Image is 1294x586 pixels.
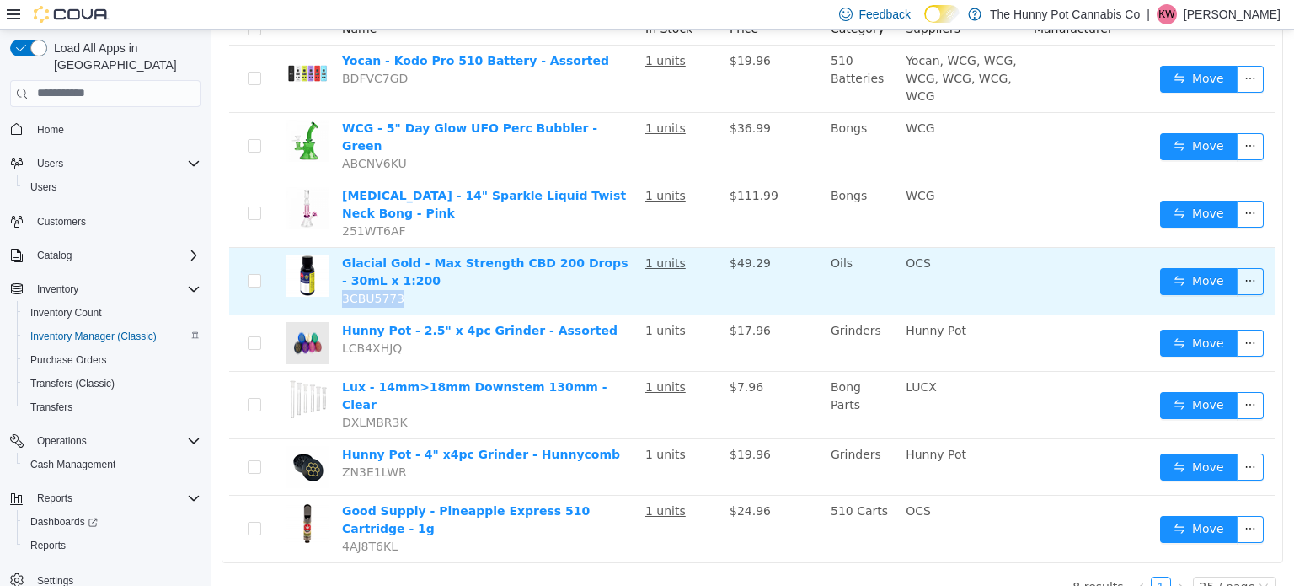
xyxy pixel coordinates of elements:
[859,6,911,23] span: Feedback
[131,475,379,506] a: Good Supply - Pineapple Express 510 Cartridge - 1g
[30,279,201,299] span: Inventory
[435,24,475,38] u: 1 units
[1048,552,1058,564] i: icon: down
[613,218,688,286] td: Oils
[435,351,475,364] u: 1 units
[695,159,724,173] span: WCG
[76,225,118,267] img: Glacial Gold - Max Strength CBD 200 Drops - 30mL x 1:200 hero shot
[3,244,207,267] button: Catalog
[24,454,122,475] a: Cash Management
[17,175,207,199] button: Users
[3,277,207,301] button: Inventory
[613,342,688,410] td: Bong Parts
[949,300,1027,327] button: icon: swapMove
[30,211,201,232] span: Customers
[37,282,78,296] span: Inventory
[131,351,397,382] a: Lux - 14mm>18mm Downstem 130mm - Clear
[949,363,1027,390] button: icon: swapMove
[24,350,201,370] span: Purchase Orders
[76,23,118,65] img: Yocan - Kodo Pro 510 Battery - Assorted hero shot
[1026,36,1053,63] button: icon: ellipsis
[1158,4,1174,24] span: KW
[3,152,207,175] button: Users
[30,431,94,451] button: Operations
[24,535,72,556] a: Reports
[862,547,912,567] li: 8 results
[30,153,201,174] span: Users
[613,466,688,533] td: 510 Carts
[76,293,118,335] img: Hunny Pot - 2.5" x 4pc Grinder - Assorted hero shot
[24,374,201,394] span: Transfers (Classic)
[695,227,720,240] span: OCS
[30,212,93,232] a: Customers
[37,492,72,505] span: Reports
[131,386,197,400] span: DXLMBR3K
[519,418,560,432] span: $19.96
[76,90,118,132] img: WCG - 5" Day Glow UFO Perc Bubbler - Green hero shot
[30,539,66,552] span: Reports
[37,123,64,137] span: Home
[3,117,207,142] button: Home
[965,553,976,563] i: icon: right
[949,36,1027,63] button: icon: swapMove
[30,119,201,140] span: Home
[76,158,118,200] img: Red Eye - 14" Sparkle Liquid Twist Neck Bong - Pink hero shot
[435,418,475,432] u: 1 units
[76,349,118,391] img: Lux - 14mm>18mm Downstem 130mm - Clear hero shot
[924,23,925,24] span: Dark Mode
[519,159,568,173] span: $111.99
[17,395,207,419] button: Transfers
[695,92,724,105] span: WCG
[613,151,688,218] td: Bongs
[949,424,1027,451] button: icon: swapMove
[613,286,688,342] td: Grinders
[1147,4,1150,24] p: |
[24,374,121,394] a: Transfers (Classic)
[17,325,207,348] button: Inventory Manager (Classic)
[37,157,63,170] span: Users
[24,397,201,417] span: Transfers
[47,40,201,73] span: Load All Apps in [GEOGRAPHIC_DATA]
[695,351,726,364] span: LUCX
[1026,300,1053,327] button: icon: ellipsis
[17,534,207,557] button: Reports
[613,410,688,466] td: Grinders
[3,429,207,453] button: Operations
[24,512,201,532] span: Dashboards
[17,348,207,372] button: Purchase Orders
[24,397,79,417] a: Transfers
[17,301,207,325] button: Inventory Count
[76,473,118,515] img: Good Supply - Pineapple Express 510 Cartridge - 1g hero shot
[435,475,475,488] u: 1 units
[30,515,98,529] span: Dashboards
[3,209,207,234] button: Customers
[131,510,187,524] span: 4AJ8T6KL
[1026,487,1053,513] button: icon: ellipsis
[131,418,409,432] a: Hunny Pot - 4" x4pc Grinder - Hunnycomb
[30,377,115,390] span: Transfers (Classic)
[941,548,960,567] a: 1
[30,306,102,320] span: Inventory Count
[1026,424,1053,451] button: icon: ellipsis
[24,326,201,347] span: Inventory Manager (Classic)
[925,553,935,563] i: icon: left
[24,326,163,347] a: Inventory Manager (Classic)
[519,351,553,364] span: $7.96
[519,24,560,38] span: $19.96
[30,153,70,174] button: Users
[30,401,72,414] span: Transfers
[17,372,207,395] button: Transfers (Classic)
[17,453,207,476] button: Cash Management
[37,215,86,228] span: Customers
[131,24,398,38] a: Yocan - Kodo Pro 510 Battery - Assorted
[24,303,201,323] span: Inventory Count
[24,177,201,197] span: Users
[24,177,63,197] a: Users
[1026,239,1053,266] button: icon: ellipsis
[435,227,475,240] u: 1 units
[949,487,1027,513] button: icon: swapMove
[30,488,79,508] button: Reports
[131,227,417,258] a: Glacial Gold - Max Strength CBD 200 Drops - 30mL x 1:200
[949,171,1027,198] button: icon: swapMove
[1026,104,1053,131] button: icon: ellipsis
